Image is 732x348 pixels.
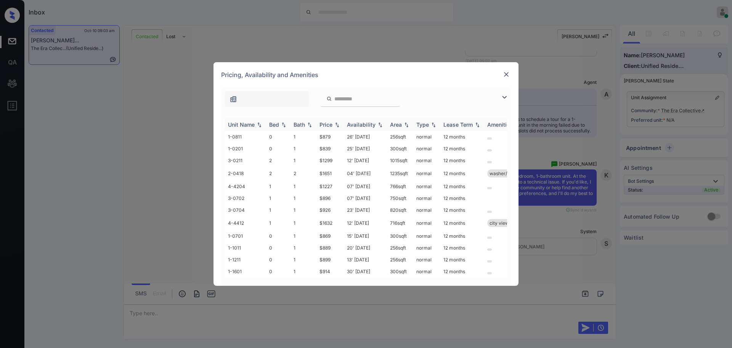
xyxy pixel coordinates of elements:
[291,131,316,143] td: 1
[294,121,305,128] div: Bath
[225,155,266,166] td: 3-0211
[316,266,344,277] td: $914
[266,230,291,242] td: 0
[291,143,316,155] td: 1
[225,192,266,204] td: 3-0702
[266,155,291,166] td: 2
[440,254,484,266] td: 12 months
[344,155,387,166] td: 12' [DATE]
[413,242,440,254] td: normal
[387,216,413,230] td: 716 sqft
[291,254,316,266] td: 1
[266,131,291,143] td: 0
[440,204,484,216] td: 12 months
[326,95,332,102] img: icon-zuma
[266,266,291,277] td: 0
[413,254,440,266] td: normal
[225,266,266,277] td: 1-1601
[413,266,440,277] td: normal
[387,230,413,242] td: 300 sqft
[403,122,410,127] img: sorting
[487,121,513,128] div: Amenities
[413,155,440,166] td: normal
[269,121,279,128] div: Bed
[502,71,510,78] img: close
[333,122,341,127] img: sorting
[413,180,440,192] td: normal
[413,216,440,230] td: normal
[213,62,518,87] div: Pricing, Availability and Amenities
[266,204,291,216] td: 1
[306,122,313,127] img: sorting
[316,216,344,230] td: $1632
[225,216,266,230] td: 4-4412
[291,180,316,192] td: 1
[440,143,484,155] td: 12 months
[376,122,384,127] img: sorting
[280,122,287,127] img: sorting
[387,143,413,155] td: 300 sqft
[316,180,344,192] td: $1227
[291,216,316,230] td: 1
[316,230,344,242] td: $869
[344,277,387,289] td: 07' [DATE]
[225,254,266,266] td: 1-1211
[225,143,266,155] td: 1-0201
[266,192,291,204] td: 1
[413,204,440,216] td: normal
[413,230,440,242] td: normal
[440,192,484,204] td: 12 months
[344,254,387,266] td: 13' [DATE]
[387,155,413,166] td: 1015 sqft
[316,277,344,289] td: $1389
[316,155,344,166] td: $1299
[225,180,266,192] td: 4-4204
[387,277,413,289] td: 980 sqft
[413,131,440,143] td: normal
[316,204,344,216] td: $926
[387,266,413,277] td: 300 sqft
[319,121,332,128] div: Price
[440,230,484,242] td: 12 months
[230,95,237,103] img: icon-zuma
[255,122,263,127] img: sorting
[387,204,413,216] td: 820 sqft
[440,216,484,230] td: 12 months
[344,166,387,180] td: 04' [DATE]
[316,131,344,143] td: $879
[316,143,344,155] td: $839
[225,166,266,180] td: 2-0418
[344,266,387,277] td: 30' [DATE]
[344,204,387,216] td: 23' [DATE]
[291,204,316,216] td: 1
[225,230,266,242] td: 1-0701
[266,254,291,266] td: 0
[344,242,387,254] td: 20' [DATE]
[474,122,481,127] img: sorting
[500,93,509,102] img: icon-zuma
[344,192,387,204] td: 07' [DATE]
[316,166,344,180] td: $1651
[266,166,291,180] td: 2
[225,277,266,289] td: 1-0209
[387,192,413,204] td: 750 sqft
[291,166,316,180] td: 2
[344,143,387,155] td: 25' [DATE]
[440,166,484,180] td: 12 months
[291,155,316,166] td: 1
[387,180,413,192] td: 766 sqft
[344,230,387,242] td: 15' [DATE]
[416,121,429,128] div: Type
[440,131,484,143] td: 12 months
[225,131,266,143] td: 1-0811
[291,242,316,254] td: 1
[291,192,316,204] td: 1
[291,266,316,277] td: 1
[440,266,484,277] td: 12 months
[344,180,387,192] td: 07' [DATE]
[387,242,413,254] td: 256 sqft
[291,230,316,242] td: 1
[440,242,484,254] td: 12 months
[347,121,376,128] div: Availability
[344,131,387,143] td: 26' [DATE]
